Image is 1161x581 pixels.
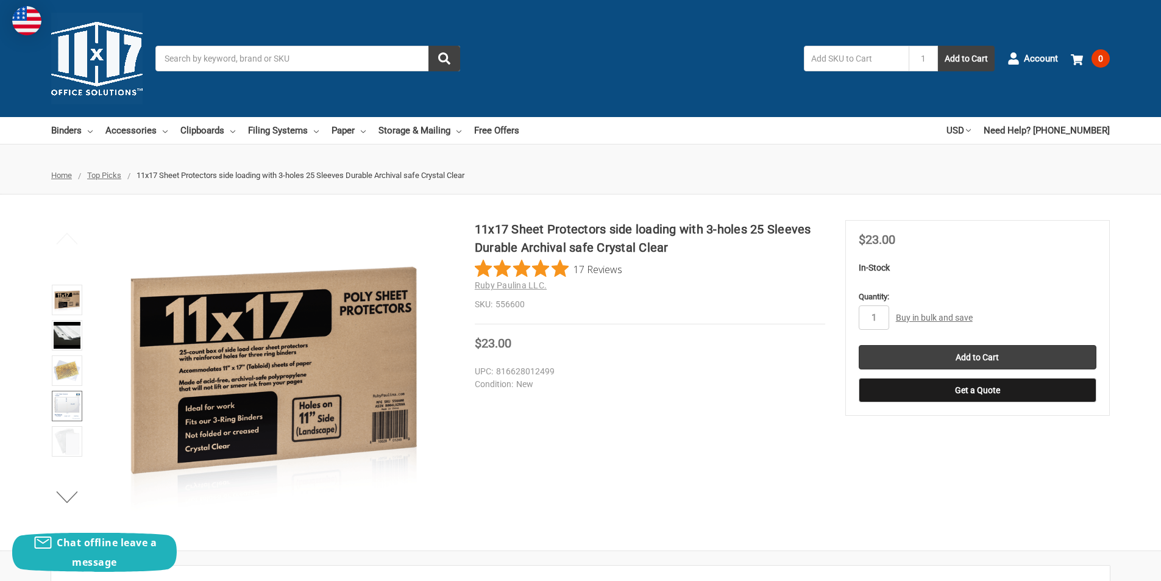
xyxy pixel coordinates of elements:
a: Buy in bulk and save [896,313,973,323]
a: USD [946,117,971,144]
span: 11x17 Sheet Protectors side loading with 3-holes 25 Sleeves Durable Archival safe Crystal Clear [137,171,464,180]
a: Account [1007,43,1058,74]
span: $23.00 [475,336,511,351]
a: Ruby Paulina LLC. [475,280,547,290]
img: 11x17 Sheet Protectors side loading with 3-holes 25 Sleeves Durable Archival safe Crystal Clear [54,322,80,349]
img: 11x17 Sheet Protectors side loading with 3-holes 25 Sleeves Durable Archival safe Crystal Clear [54,287,80,313]
span: Chat offline leave a message [57,536,157,569]
a: Storage & Mailing [378,117,461,144]
img: 11x17 Sheet Protectors side loading with 3-holes 25 Sleeves Durable Archival safe Crystal Clear [54,428,80,455]
h1: 11x17 Sheet Protectors side loading with 3-holes 25 Sleeves Durable Archival safe Crystal Clear [475,220,825,257]
img: duty and tax information for United States [12,6,41,35]
button: Next [49,485,86,509]
input: Add SKU to Cart [804,46,909,71]
a: Binders [51,117,93,144]
span: $23.00 [859,232,895,247]
button: Previous [49,226,86,251]
input: Add to Cart [859,345,1096,369]
button: Chat offline leave a message [12,533,177,572]
button: Get a Quote [859,378,1096,402]
img: 11x17.com [51,13,143,104]
a: Filing Systems [248,117,319,144]
a: Paper [332,117,366,144]
label: Quantity: [859,291,1096,303]
a: Free Offers [474,117,519,144]
span: 17 Reviews [573,260,622,278]
a: Clipboards [180,117,235,144]
a: Home [51,171,72,180]
a: Need Help? [PHONE_NUMBER] [984,117,1110,144]
span: Account [1024,52,1058,66]
img: 11x17 Sheet Protectors side loading with 3-holes 25 Sleeves Durable Archival safe Crystal Clear [121,220,426,525]
a: Top Picks [87,171,121,180]
dt: Condition: [475,378,513,391]
a: 0 [1071,43,1110,74]
a: Accessories [105,117,168,144]
input: Search by keyword, brand or SKU [155,46,460,71]
button: Rated 4.8 out of 5 stars from 17 reviews. Jump to reviews. [475,260,622,278]
dd: New [475,378,820,391]
dt: UPC: [475,365,493,378]
dt: SKU: [475,298,492,311]
span: 0 [1092,49,1110,68]
button: Add to Cart [938,46,995,71]
dd: 816628012499 [475,365,820,378]
p: In-Stock [859,262,1096,274]
img: 11x17 Sheet Protector Poly with holes on 11" side 556600 [54,357,80,384]
img: 11x17 Sheet Protectors side loading with 3-holes 25 Sleeves Durable Archival safe Crystal Clear [54,393,80,419]
dd: 556600 [475,298,825,311]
